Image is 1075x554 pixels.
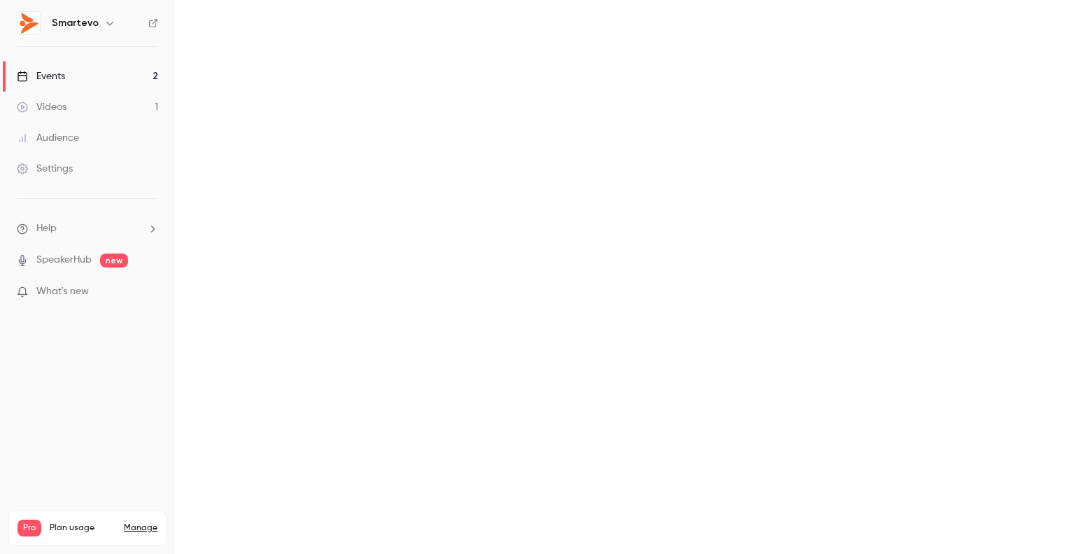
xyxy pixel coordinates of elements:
div: Audience [17,131,79,145]
img: Smartevo [17,12,40,34]
span: new [100,254,128,268]
iframe: Noticeable Trigger [141,286,158,298]
h6: Smartevo [52,16,99,30]
li: help-dropdown-opener [17,221,158,236]
span: Pro [17,520,41,536]
div: Videos [17,100,66,114]
div: Events [17,69,65,83]
span: Help [36,221,57,236]
a: SpeakerHub [36,253,92,268]
span: Plan usage [50,522,115,534]
a: Manage [124,522,157,534]
div: Settings [17,162,73,176]
span: What's new [36,284,89,299]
